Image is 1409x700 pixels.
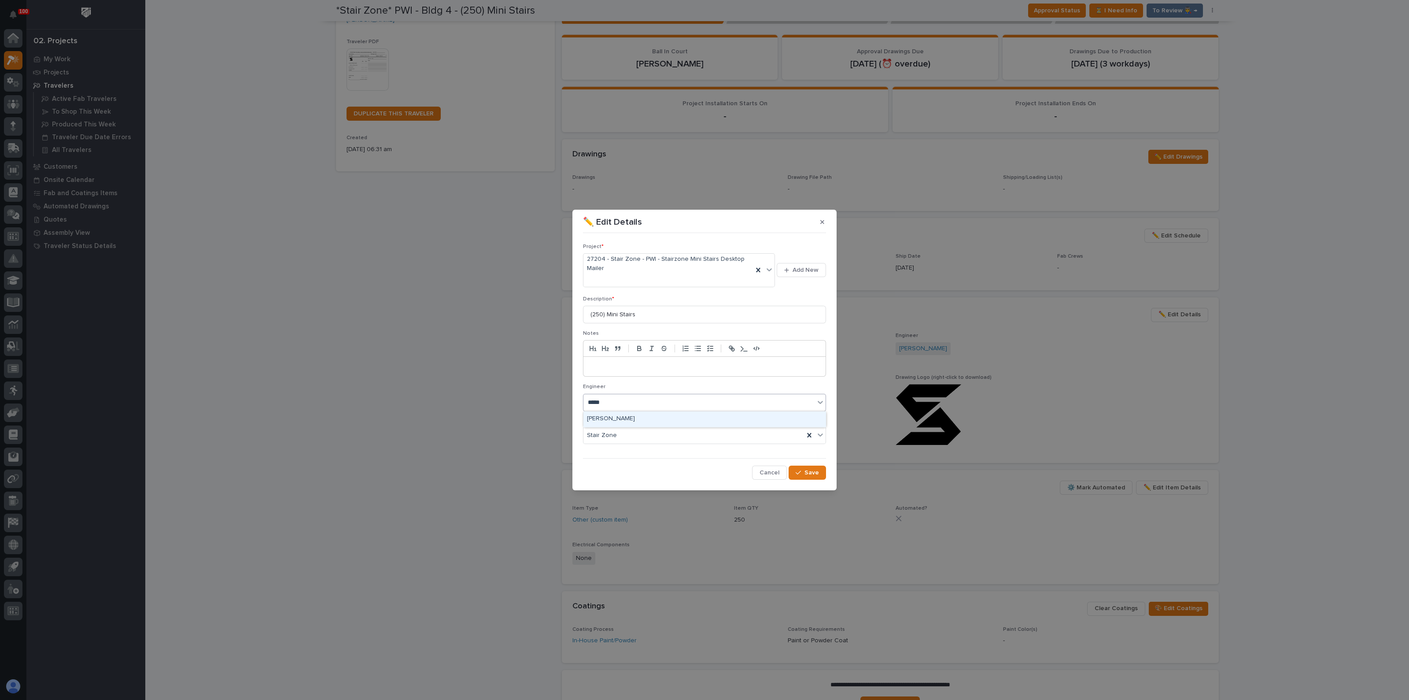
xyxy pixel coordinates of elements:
[752,466,787,480] button: Cancel
[583,411,826,427] div: Spenser Yoder
[760,469,779,477] span: Cancel
[583,217,642,227] p: ✏️ Edit Details
[583,296,614,302] span: Description
[789,466,826,480] button: Save
[583,331,599,336] span: Notes
[583,244,604,249] span: Project
[777,263,826,277] button: Add New
[587,255,749,273] span: 27204 - Stair Zone - PWI - Stairzone Mini Stairs Desktop Mailer
[583,384,605,389] span: Engineer
[793,266,819,274] span: Add New
[804,469,819,477] span: Save
[587,431,617,440] span: Stair Zone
